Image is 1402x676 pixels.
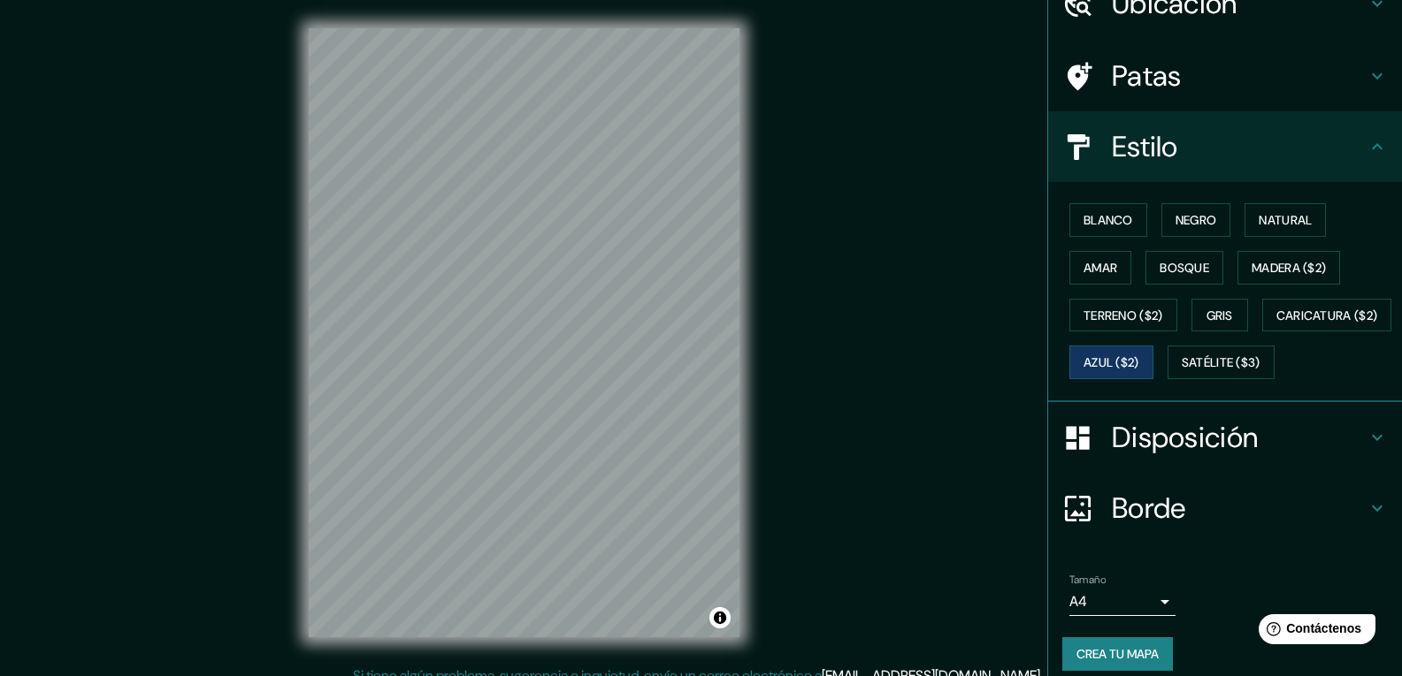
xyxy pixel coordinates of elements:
[309,28,739,637] canvas: Mapa
[709,607,731,628] button: Activar o desactivar atribución
[1048,473,1402,543] div: Borde
[1048,41,1402,111] div: Patas
[1048,111,1402,182] div: Estilo
[1112,57,1182,95] font: Patas
[1176,212,1217,228] font: Negro
[1207,308,1233,323] font: Gris
[1182,355,1260,371] font: Satélite ($3)
[1069,346,1153,379] button: Azul ($2)
[1262,299,1392,332] button: Caricatura ($2)
[1048,402,1402,473] div: Disposición
[1168,346,1275,379] button: Satélite ($3)
[1069,592,1087,611] font: A4
[1245,607,1383,657] iframe: Lanzador de widgets de ayuda
[1160,260,1209,276] font: Bosque
[1161,203,1231,237] button: Negro
[1252,260,1326,276] font: Madera ($2)
[1276,308,1378,323] font: Caricatura ($2)
[1084,308,1163,323] font: Terreno ($2)
[1084,260,1117,276] font: Amar
[1062,637,1173,671] button: Crea tu mapa
[1084,212,1133,228] font: Blanco
[1112,128,1178,165] font: Estilo
[1259,212,1312,228] font: Natural
[1245,203,1326,237] button: Natural
[1069,588,1176,616] div: A4
[1069,251,1131,285] button: Amar
[1076,646,1159,662] font: Crea tu mapa
[1112,490,1186,527] font: Borde
[1069,299,1177,332] button: Terreno ($2)
[1191,299,1248,332] button: Gris
[1069,203,1147,237] button: Blanco
[1084,355,1139,371] font: Azul ($2)
[1069,573,1106,587] font: Tamaño
[1112,419,1258,456] font: Disposición
[1145,251,1223,285] button: Bosque
[1237,251,1340,285] button: Madera ($2)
